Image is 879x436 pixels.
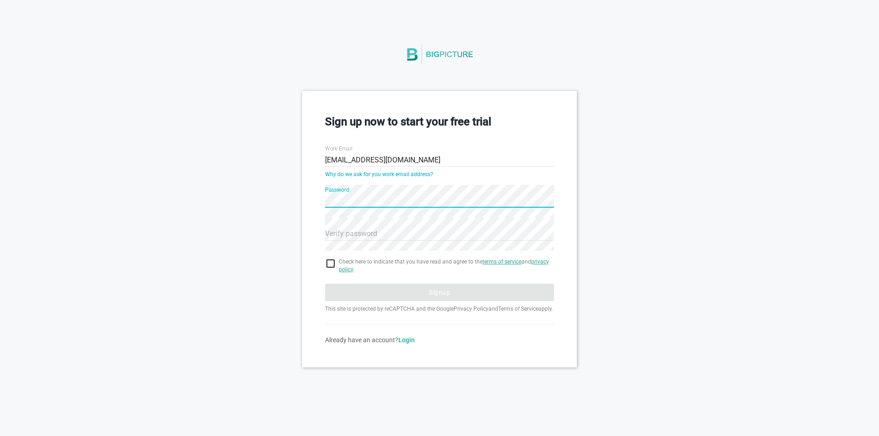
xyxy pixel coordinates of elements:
a: Privacy Policy [454,306,488,312]
a: Login [398,336,415,344]
a: terms of service [483,258,521,265]
div: Already have an account? [325,335,554,344]
span: Check here to indicate that you have read and agree to the and [339,258,554,274]
a: privacy policy [339,258,549,273]
a: Why do we ask for you work email address? [325,171,433,178]
p: This site is protected by reCAPTCHA and the Google and apply. [325,305,554,313]
button: Signup [325,284,554,301]
img: BigPicture [405,35,474,74]
a: Terms of Service [498,306,538,312]
h3: Sign up now to start your free trial [325,114,554,129]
